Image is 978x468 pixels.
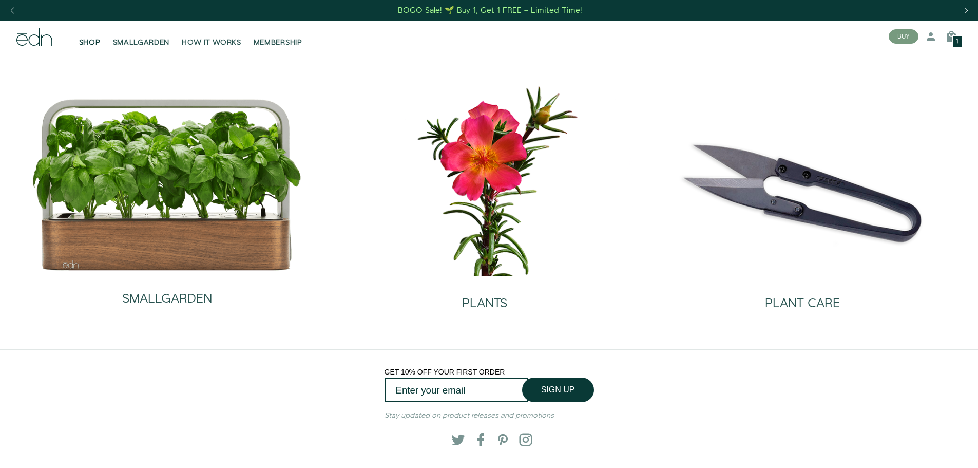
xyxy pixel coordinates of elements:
[182,38,241,48] span: HOW IT WORKS
[385,378,528,402] input: Enter your email
[113,38,170,48] span: SMALLGARDEN
[652,276,953,319] a: PLANT CARE
[122,292,212,306] h2: SMALLGARDEN
[385,368,505,376] span: GET 10% OFF YOUR FIRST ORDER
[462,297,507,310] h2: PLANTS
[73,25,107,48] a: SHOP
[398,5,582,16] div: BOGO Sale! 🌱 Buy 1, Get 1 FREE – Limited Time!
[385,410,554,421] em: Stay updated on product releases and promotions
[397,3,583,18] a: BOGO Sale! 🌱 Buy 1, Get 1 FREE – Limited Time!
[845,437,968,463] iframe: Opens a widget where you can find more information
[176,25,247,48] a: HOW IT WORKS
[247,25,309,48] a: MEMBERSHIP
[107,25,176,48] a: SMALLGARDEN
[889,29,918,44] button: BUY
[79,38,101,48] span: SHOP
[334,276,636,319] a: PLANTS
[31,272,302,314] a: SMALLGARDEN
[522,378,594,402] button: SIGN UP
[956,39,958,45] span: 1
[254,38,302,48] span: MEMBERSHIP
[765,297,840,310] h2: PLANT CARE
